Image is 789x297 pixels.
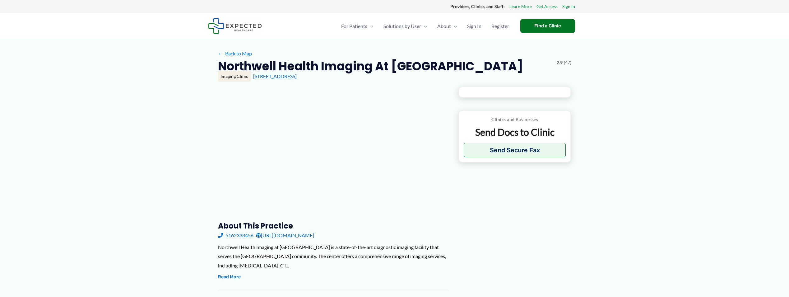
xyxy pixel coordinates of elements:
span: For Patients [341,15,367,37]
nav: Primary Site Navigation [336,15,514,37]
span: ← [218,50,224,56]
a: Get Access [536,2,558,11]
span: Solutions by User [383,15,421,37]
span: 2.9 [557,59,563,67]
a: AboutMenu Toggle [432,15,462,37]
span: Menu Toggle [367,15,374,37]
button: Send Secure Fax [464,143,566,157]
a: 5162333456 [218,231,253,240]
span: Menu Toggle [421,15,427,37]
a: Register [486,15,514,37]
span: About [437,15,451,37]
a: [STREET_ADDRESS] [253,73,297,79]
a: Learn More [509,2,532,11]
a: ←Back to Map [218,49,252,58]
div: Northwell Health Imaging at [GEOGRAPHIC_DATA] is a state-of-the-art diagnostic imaging facility t... [218,243,448,270]
a: Find a Clinic [520,19,575,33]
h3: About this practice [218,221,448,231]
span: (47) [564,59,571,67]
span: Menu Toggle [451,15,457,37]
a: Solutions by UserMenu Toggle [378,15,432,37]
a: Sign In [462,15,486,37]
strong: Providers, Clinics, and Staff: [450,4,505,9]
p: Clinics and Businesses [464,115,566,124]
a: Sign In [562,2,575,11]
a: [URL][DOMAIN_NAME] [256,231,314,240]
div: Imaging Clinic [218,71,251,82]
span: Register [491,15,509,37]
img: Expected Healthcare Logo - side, dark font, small [208,18,262,34]
h2: Northwell Health Imaging at [GEOGRAPHIC_DATA] [218,59,523,74]
span: Sign In [467,15,481,37]
a: For PatientsMenu Toggle [336,15,378,37]
p: Send Docs to Clinic [464,126,566,138]
button: Read More [218,273,241,281]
